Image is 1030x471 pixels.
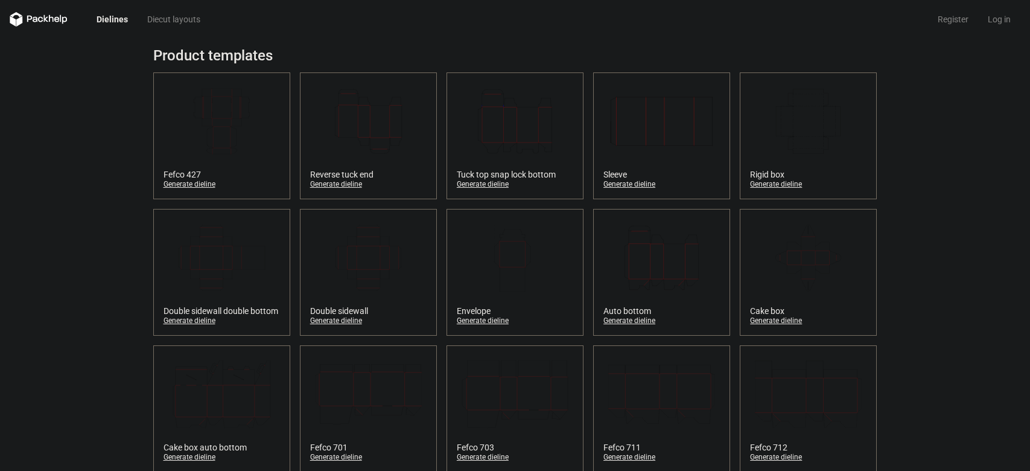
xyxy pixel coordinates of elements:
[750,443,866,452] div: Fefco 712
[457,170,573,179] div: Tuck top snap lock bottom
[164,179,280,189] div: Generate dieline
[978,13,1020,25] a: Log in
[300,209,437,336] a: Double sidewallGenerate dieline
[593,72,730,199] a: SleeveGenerate dieline
[603,170,720,179] div: Sleeve
[310,179,427,189] div: Generate dieline
[457,316,573,325] div: Generate dieline
[457,452,573,462] div: Generate dieline
[153,48,877,63] h1: Product templates
[457,179,573,189] div: Generate dieline
[603,306,720,316] div: Auto bottom
[603,179,720,189] div: Generate dieline
[310,306,427,316] div: Double sidewall
[457,306,573,316] div: Envelope
[164,316,280,325] div: Generate dieline
[603,443,720,452] div: Fefco 711
[740,209,877,336] a: Cake boxGenerate dieline
[457,443,573,452] div: Fefco 703
[310,170,427,179] div: Reverse tuck end
[310,316,427,325] div: Generate dieline
[138,13,210,25] a: Diecut layouts
[310,443,427,452] div: Fefco 701
[603,316,720,325] div: Generate dieline
[164,306,280,316] div: Double sidewall double bottom
[750,170,866,179] div: Rigid box
[603,452,720,462] div: Generate dieline
[740,72,877,199] a: Rigid boxGenerate dieline
[750,316,866,325] div: Generate dieline
[164,452,280,462] div: Generate dieline
[928,13,978,25] a: Register
[593,209,730,336] a: Auto bottomGenerate dieline
[447,209,583,336] a: EnvelopeGenerate dieline
[164,170,280,179] div: Fefco 427
[300,72,437,199] a: Reverse tuck endGenerate dieline
[164,443,280,452] div: Cake box auto bottom
[750,306,866,316] div: Cake box
[447,72,583,199] a: Tuck top snap lock bottomGenerate dieline
[750,452,866,462] div: Generate dieline
[87,13,138,25] a: Dielines
[153,209,290,336] a: Double sidewall double bottomGenerate dieline
[750,179,866,189] div: Generate dieline
[153,72,290,199] a: Fefco 427Generate dieline
[310,452,427,462] div: Generate dieline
